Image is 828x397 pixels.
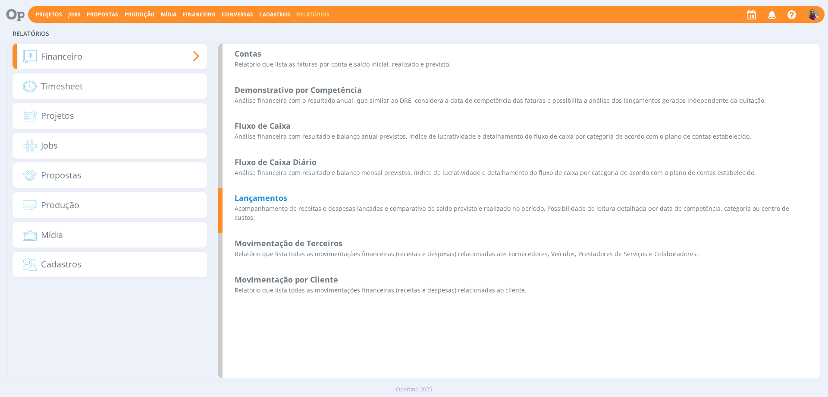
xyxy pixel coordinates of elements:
[235,48,261,59] b: Contas
[23,139,37,152] img: relat-jobs.png
[41,258,82,271] span: Cadastros
[235,60,808,69] p: Relatório que lista as faturas por conta e saldo inicial, realizado e previsto.
[122,11,157,18] button: Produção
[218,152,820,188] a: Fluxo de Caixa DiárioAnálise financeira com resultado e balanço mensal previstos, índice de lucra...
[235,286,808,295] p: Relatório que lista todas as movimentações financeiras (receitas e despesas) relacionadas ao clie...
[235,96,808,105] p: Análise financeira com o resultado anual, que similar ao DRE, considera a data de competência das...
[41,229,63,241] span: Mídia
[13,30,49,38] span: Relatórios
[222,11,253,18] a: Conversas
[218,44,820,80] a: ContasRelatório que lista as faturas por conta e saldo inicial, realizado e previsto.
[235,132,808,141] p: Análise financeira com resultado e balanço anual previstos, índice de lucratividade e detalhament...
[218,233,820,270] a: Movimentação de TerceirosRelatório que lista todas as movimentações financeiras (receitas e despe...
[808,9,819,20] img: A
[218,80,820,116] a: Demonstrativo por CompetênciaAnálise financeira com o resultado anual, que similar ao DRE, consid...
[218,188,820,234] a: LançamentosAcompanhamento de receitas e despesas lançadas e comparativo de saldo previsto e reali...
[66,11,83,18] button: Jobs
[235,168,808,177] p: Análise financeira com resultado e balanço mensal previstos, índice de lucratividade e detalhamen...
[87,11,118,18] a: Propostas
[23,228,37,242] img: relat-media.png
[294,11,332,18] button: Relatórios
[33,11,65,18] button: Projetos
[219,11,256,18] button: Conversas
[257,11,293,18] button: Cadastros
[41,50,82,63] span: Financeiro
[41,199,79,212] span: Produção
[68,11,81,18] a: Jobs
[183,11,216,18] span: Financeiro
[235,157,317,167] b: Fluxo de Caixa Diário
[259,11,290,18] span: Cadastros
[297,11,329,18] a: Relatórios
[235,204,808,222] p: Acompanhamento de receitas e despesas lançadas e comparativo de saldo previsto e realizado no per...
[23,50,37,64] img: relat-financial.png
[235,193,287,203] b: Lançamentos
[84,11,121,18] button: Propostas
[41,109,74,122] span: Projetos
[235,85,362,95] b: Demonstrativo por Competência
[23,111,37,122] img: relat-project.png
[158,11,179,18] button: Mídia
[125,11,155,18] a: Produção
[23,258,37,271] img: relat-people.png
[23,200,37,210] img: relat-production.png
[41,80,83,93] span: Timesheet
[23,168,37,182] img: relat-deals.png
[180,11,218,18] button: Financeiro
[161,11,176,18] a: Mídia
[235,274,338,285] b: Movimentação por Cliente
[218,116,820,152] a: Fluxo de CaixaAnálise financeira com resultado e balanço anual previstos, índice de lucratividade...
[218,270,820,306] a: Movimentação por ClienteRelatório que lista todas as movimentações financeiras (receitas e despes...
[36,11,62,18] a: Projetos
[808,7,819,22] button: A
[235,249,808,258] p: Relatório que lista todas as movimentações financeiras (receitas e despesas) relacionadas aos For...
[23,79,37,93] img: relat-timesheet.png
[41,169,82,182] span: Propostas
[235,238,342,248] b: Movimentação de Terceiros
[41,139,58,152] span: Jobs
[235,121,291,131] b: Fluxo de Caixa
